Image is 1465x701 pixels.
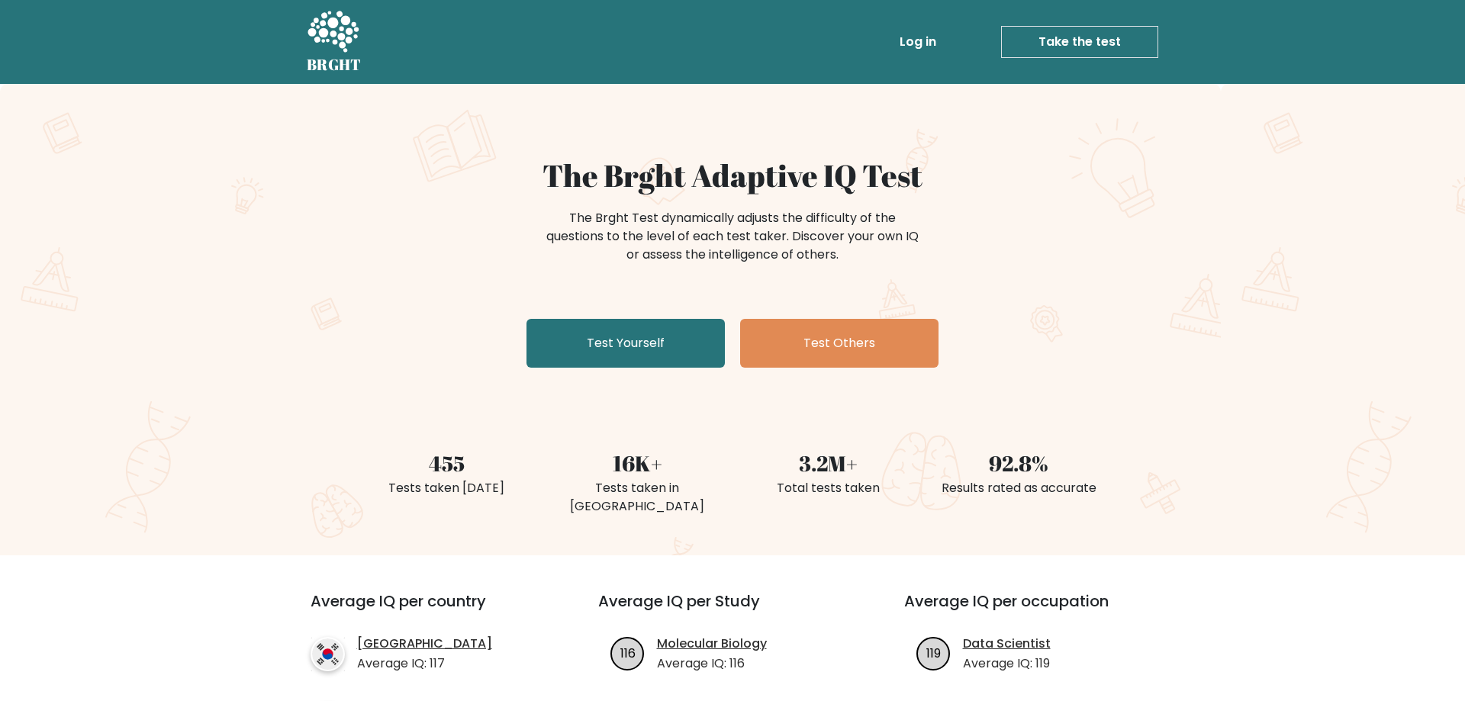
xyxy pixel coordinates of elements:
[932,479,1105,497] div: Results rated as accurate
[926,644,941,661] text: 119
[311,637,345,671] img: country
[963,654,1051,673] p: Average IQ: 119
[620,644,635,661] text: 116
[598,592,868,629] h3: Average IQ per Study
[526,319,725,368] a: Test Yourself
[551,447,723,479] div: 16K+
[657,654,767,673] p: Average IQ: 116
[740,319,939,368] a: Test Others
[1001,26,1158,58] a: Take the test
[742,479,914,497] div: Total tests taken
[542,209,923,264] div: The Brght Test dynamically adjusts the difficulty of the questions to the level of each test take...
[357,635,492,653] a: [GEOGRAPHIC_DATA]
[360,157,1105,194] h1: The Brght Adaptive IQ Test
[307,56,362,74] h5: BRGHT
[311,592,543,629] h3: Average IQ per country
[307,6,362,78] a: BRGHT
[360,447,533,479] div: 455
[932,447,1105,479] div: 92.8%
[551,479,723,516] div: Tests taken in [GEOGRAPHIC_DATA]
[893,27,942,57] a: Log in
[360,479,533,497] div: Tests taken [DATE]
[357,654,492,673] p: Average IQ: 117
[963,635,1051,653] a: Data Scientist
[657,635,767,653] a: Molecular Biology
[904,592,1174,629] h3: Average IQ per occupation
[742,447,914,479] div: 3.2M+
